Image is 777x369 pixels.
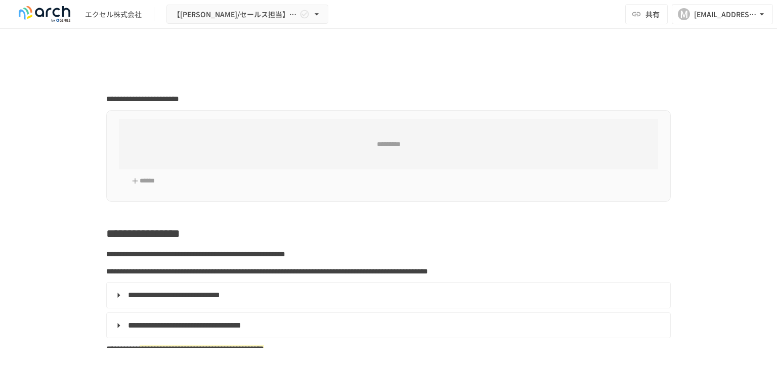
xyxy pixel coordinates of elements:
button: 共有 [625,4,668,24]
div: M [678,8,690,20]
button: M[EMAIL_ADDRESS][DOMAIN_NAME] [672,4,773,24]
span: 共有 [645,9,660,20]
button: 【[PERSON_NAME]/セールス担当】エクセル株式会社様_初期設定サポート [166,5,328,24]
div: [EMAIL_ADDRESS][DOMAIN_NAME] [694,8,757,21]
div: エクセル株式会社 [85,9,142,20]
img: logo-default@2x-9cf2c760.svg [12,6,77,22]
span: 【[PERSON_NAME]/セールス担当】エクセル株式会社様_初期設定サポート [173,8,297,21]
